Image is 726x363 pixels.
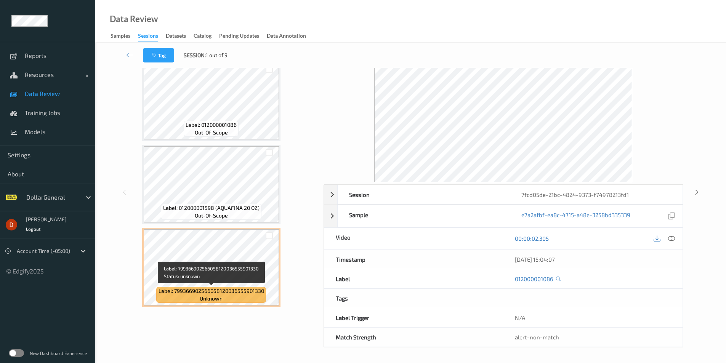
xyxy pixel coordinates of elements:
a: 012000001086 [515,275,553,283]
div: Data Review [110,15,158,23]
a: Pending Updates [219,31,267,42]
div: Timestamp [324,250,503,269]
button: Tag [143,48,174,62]
div: Label Trigger [324,308,503,327]
span: Label: 012000001598 (AQUAFINA 20 OZ) [163,204,260,212]
span: out-of-scope [195,129,228,136]
span: 1 out of 9 [206,51,228,59]
a: Catalog [194,31,219,42]
span: Label: 799366902566058120036555901330 [159,287,264,295]
a: Data Annotation [267,31,314,42]
div: Video [324,228,503,249]
span: Label: 012000001086 [186,121,237,129]
a: Sessions [138,31,166,42]
div: Sample [338,205,510,227]
div: Samplee7a2afbf-ea8c-4715-a48e-3258bd335339 [324,205,683,227]
div: N/A [503,308,683,327]
div: [DATE] 15:04:07 [515,256,671,263]
a: Samples [111,31,138,42]
div: Tags [324,289,503,308]
div: Session7fcd05de-21bc-4824-9373-f74978213fd1 [324,185,683,205]
div: Samples [111,32,130,42]
span: out-of-scope [195,212,228,219]
a: 00:00:02.305 [515,235,549,242]
div: Label [324,269,503,288]
div: Catalog [194,32,212,42]
div: Pending Updates [219,32,259,42]
span: unknown [200,295,223,302]
div: 7fcd05de-21bc-4824-9373-f74978213fd1 [510,185,682,204]
a: e7a2afbf-ea8c-4715-a48e-3258bd335339 [521,211,630,221]
div: Datasets [166,32,186,42]
div: Data Annotation [267,32,306,42]
span: Session: [184,51,206,59]
div: alert-non-match [515,333,671,341]
a: Datasets [166,31,194,42]
div: Match Strength [324,328,503,347]
div: Sessions [138,32,158,42]
div: Session [338,185,510,204]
